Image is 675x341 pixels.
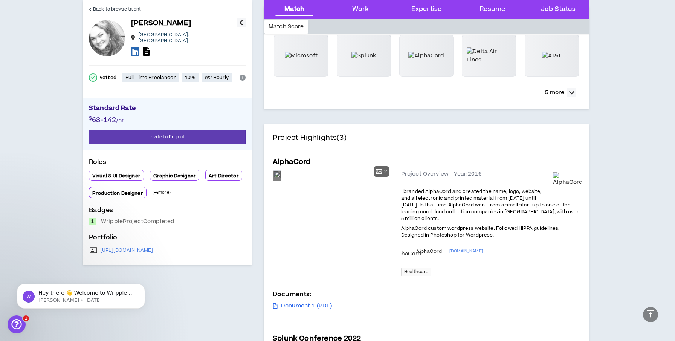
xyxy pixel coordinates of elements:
span: /hr [116,116,124,124]
p: Full-Time Freelancer [125,75,176,81]
p: Graphic Designer [153,173,196,179]
div: Work [352,5,369,14]
div: AlphaCord alphacord.com [393,245,421,258]
h5: AlphaCord [273,157,311,167]
span: eye [275,173,280,178]
button: Upload attachment [36,247,42,253]
h1: Operator [37,7,63,13]
img: Profile image for Operator [21,4,34,16]
span: file-text [273,303,278,309]
p: Badges [89,206,246,218]
span: Project Overview - Year: 2016 [401,170,482,178]
div: Hi and thank you. I'm in like [PERSON_NAME]! [27,43,145,67]
p: Wripple Project Completed [101,218,174,225]
p: Portfolio [89,233,246,245]
h4: Project Highlights (3) [273,133,580,152]
div: Hi and thank you. I'm in like [PERSON_NAME]! [33,48,139,63]
span: AlphaCord [416,248,442,254]
p: AlphaCord custom wordpress website. Followed HIPPA guidelines. Designed in Photoshop for Wordpress. [401,224,580,239]
a: Document 1 (PDF) [273,302,332,310]
a: [DOMAIN_NAME] [449,248,580,255]
button: go back [5,3,19,17]
span: $ [89,115,92,122]
img: AlphaCord [553,172,583,187]
button: Invite to Project [89,130,246,144]
span: check-circle [89,73,97,82]
div: Preview [273,172,281,180]
img: AlphaCord [393,245,421,258]
button: Gif picker [24,247,30,253]
a: [URL][DOMAIN_NAME] [100,247,153,253]
img: AT&T [542,52,561,60]
span: Back to browse talent [93,6,141,13]
span: Healthcare [401,268,431,276]
p: Production Designer [92,190,143,196]
iframe: Intercom notifications message [6,268,156,321]
textarea: Message… [6,231,144,244]
h4: Documents: [273,290,580,299]
p: Roles [89,158,246,170]
p: I branded AlphaCord and created the name, logo, website, and all electronic and printed material ... [401,187,580,222]
div: Sandra says… [6,43,145,76]
button: Send a message… [129,244,141,256]
p: Art Director [209,173,239,179]
img: Microsoft [285,52,318,60]
p: W2 Hourly [205,75,229,81]
button: Home [118,3,132,17]
button: Start recording [48,247,54,253]
div: Match [284,5,305,14]
span: vertical-align-top [646,309,655,318]
div: Match Score [264,20,308,34]
div: Resume [480,5,505,14]
p: Visual & UI Designer [92,173,140,179]
p: (+ 4 more) [153,190,171,196]
img: AlphaCord [408,52,444,60]
button: Emoji picker [12,247,18,253]
span: 1 [23,315,29,321]
div: Close [132,3,146,17]
p: Standard Rate [89,104,246,115]
div: 1 [89,218,96,225]
p: Vetted [99,75,116,81]
p: [PERSON_NAME] [131,18,191,29]
span: 68-142 [92,115,116,125]
iframe: Intercom live chat [8,315,26,333]
p: [GEOGRAPHIC_DATA] , [GEOGRAPHIC_DATA] [138,32,237,44]
div: Job Status [541,5,576,14]
div: Allison D. [89,20,125,56]
p: 5 more [545,89,564,97]
div: Expertise [411,5,441,14]
img: Splunk [351,52,376,60]
button: 5 more [541,86,580,99]
img: Delta Air Lines [467,47,511,64]
p: 1099 [185,75,196,81]
span: info-circle [240,75,246,81]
